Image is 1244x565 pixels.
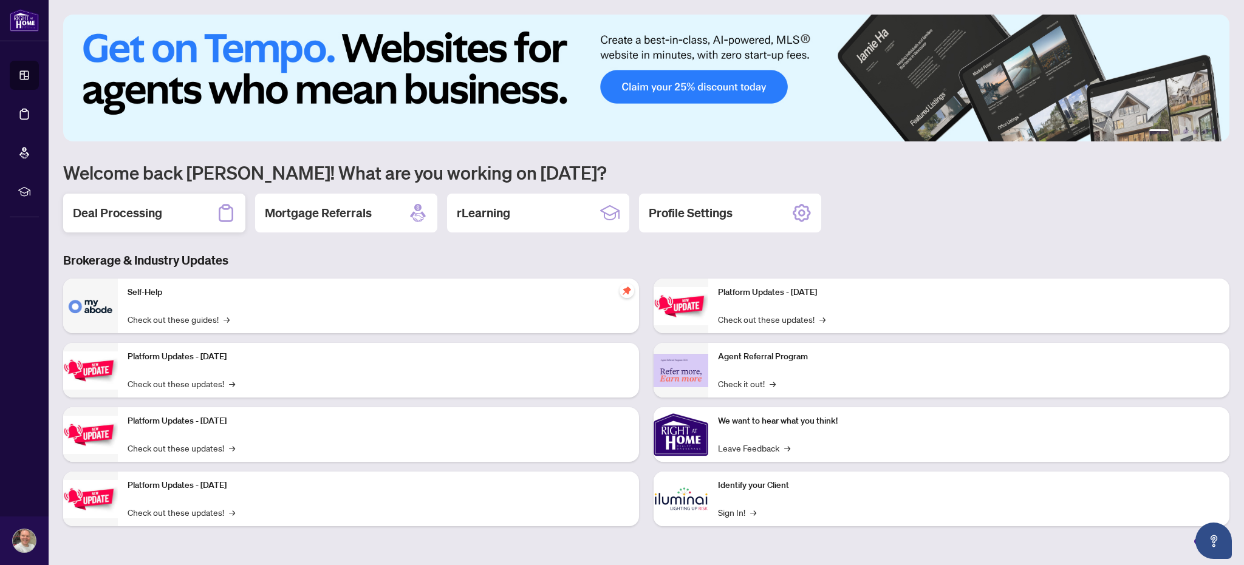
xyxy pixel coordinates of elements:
img: Agent Referral Program [654,354,708,387]
img: We want to hear what you think! [654,407,708,462]
img: Self-Help [63,279,118,333]
p: Self-Help [128,286,629,299]
h3: Brokerage & Industry Updates [63,252,1229,269]
button: 3 [1183,129,1188,134]
h1: Welcome back [PERSON_NAME]! What are you working on [DATE]? [63,161,1229,184]
a: Sign In!→ [718,506,756,519]
img: Slide 0 [63,15,1229,141]
img: Identify your Client [654,472,708,526]
a: Check it out!→ [718,377,776,390]
span: → [784,441,790,455]
img: Platform Updates - July 21, 2025 [63,416,118,454]
p: Platform Updates - [DATE] [128,350,629,364]
img: Platform Updates - July 8, 2025 [63,480,118,518]
span: pushpin [620,283,634,298]
button: 4 [1193,129,1198,134]
span: → [224,313,230,326]
button: 2 [1174,129,1178,134]
a: Check out these guides!→ [128,313,230,326]
a: Check out these updates!→ [718,313,825,326]
a: Check out these updates!→ [128,506,235,519]
button: Open asap [1195,523,1232,559]
img: Platform Updates - September 16, 2025 [63,351,118,390]
span: → [750,506,756,519]
button: 6 [1212,129,1217,134]
img: logo [10,9,39,32]
button: 1 [1149,129,1169,134]
button: 5 [1203,129,1208,134]
a: Check out these updates!→ [128,377,235,390]
img: Profile Icon [13,529,36,552]
p: Platform Updates - [DATE] [718,286,1220,299]
p: Identify your Client [718,479,1220,492]
h2: rLearning [457,205,510,222]
a: Check out these updates!→ [128,441,235,455]
span: → [819,313,825,326]
img: Platform Updates - June 23, 2025 [654,287,708,325]
h2: Deal Processing [73,205,162,222]
a: Leave Feedback→ [718,441,790,455]
span: → [770,377,776,390]
p: We want to hear what you think! [718,414,1220,428]
h2: Mortgage Referrals [265,205,372,222]
span: → [229,506,235,519]
p: Agent Referral Program [718,350,1220,364]
p: Platform Updates - [DATE] [128,479,629,492]
p: Platform Updates - [DATE] [128,414,629,428]
span: → [229,441,235,455]
h2: Profile Settings [649,205,733,222]
span: → [229,377,235,390]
